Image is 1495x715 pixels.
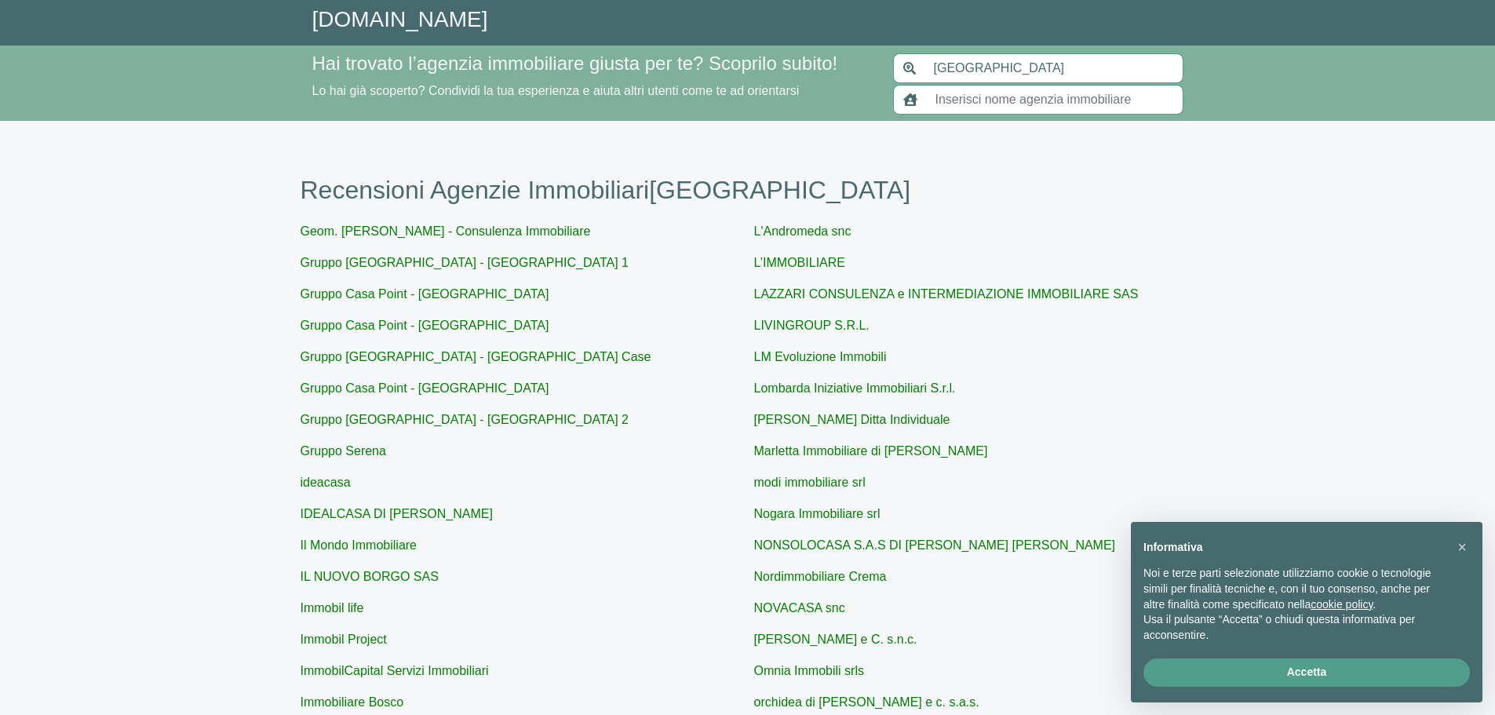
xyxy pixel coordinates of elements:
a: L’IMMOBILIARE [754,256,845,269]
a: LM Evoluzione Immobili [754,350,887,363]
a: Gruppo Casa Point - [GEOGRAPHIC_DATA] [301,287,549,301]
button: Chiudi questa informativa [1449,534,1475,560]
a: [DOMAIN_NAME] [312,7,488,31]
a: cookie policy - il link si apre in una nuova scheda [1311,598,1373,611]
a: Immobil Project [301,633,387,646]
a: Lombarda Iniziative Immobiliari S.r.l. [754,381,956,395]
a: NONSOLOCASA S.A.S DI [PERSON_NAME] [PERSON_NAME] [754,538,1116,552]
a: IDEALCASA DI [PERSON_NAME] [301,507,493,520]
h1: Recensioni Agenzie Immobiliari [GEOGRAPHIC_DATA] [301,175,1195,205]
a: Immobiliare Bosco [301,695,404,709]
p: Lo hai già scoperto? Condividi la tua esperienza e aiuta altri utenti come te ad orientarsi [312,82,874,100]
a: L'Andromeda snc [754,224,851,238]
a: LIVINGROUP S.R.L. [754,319,870,332]
a: IL NUOVO BORGO SAS [301,570,439,583]
a: ideacasa [301,476,351,489]
a: [PERSON_NAME] Ditta Individuale [754,413,950,426]
a: Immobil life [301,601,364,615]
a: Gruppo Serena [301,444,386,458]
p: Usa il pulsante “Accetta” o chiudi questa informativa per acconsentire. [1143,612,1445,643]
a: LAZZARI CONSULENZA e INTERMEDIAZIONE IMMOBILIARE SAS [754,287,1139,301]
h2: Informativa [1143,541,1445,554]
input: Inserisci area di ricerca (Comune o Provincia) [924,53,1183,83]
a: Geom. [PERSON_NAME] - Consulenza Immobiliare [301,224,591,238]
button: Accetta [1143,658,1470,687]
a: Gruppo [GEOGRAPHIC_DATA] - [GEOGRAPHIC_DATA] Case [301,350,651,363]
a: Gruppo Casa Point - [GEOGRAPHIC_DATA] [301,319,549,332]
a: NOVACASA snc [754,601,845,615]
a: orchidea di [PERSON_NAME] e c. s.a.s. [754,695,979,709]
a: Gruppo Casa Point - [GEOGRAPHIC_DATA] [301,381,549,395]
a: [PERSON_NAME] e C. s.n.c. [754,633,917,646]
p: Noi e terze parti selezionate utilizziamo cookie o tecnologie simili per finalità tecniche e, con... [1143,566,1445,612]
a: Nogara Immobiliare srl [754,507,881,520]
a: Marletta Immobiliare di [PERSON_NAME] [754,444,988,458]
a: Nordimmobiliare Crema [754,570,887,583]
a: Gruppo [GEOGRAPHIC_DATA] - [GEOGRAPHIC_DATA] 1 [301,256,629,269]
a: Il Mondo Immobiliare [301,538,418,552]
input: Inserisci nome agenzia immobiliare [926,85,1183,115]
a: Omnia Immobili srls [754,664,864,677]
a: ImmobilCapital Servizi Immobiliari [301,664,489,677]
a: modi immobiliare srl [754,476,866,489]
span: × [1457,538,1467,556]
h4: Hai trovato l’agenzia immobiliare giusta per te? Scoprilo subito! [312,53,874,75]
a: Gruppo [GEOGRAPHIC_DATA] - [GEOGRAPHIC_DATA] 2 [301,413,629,426]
